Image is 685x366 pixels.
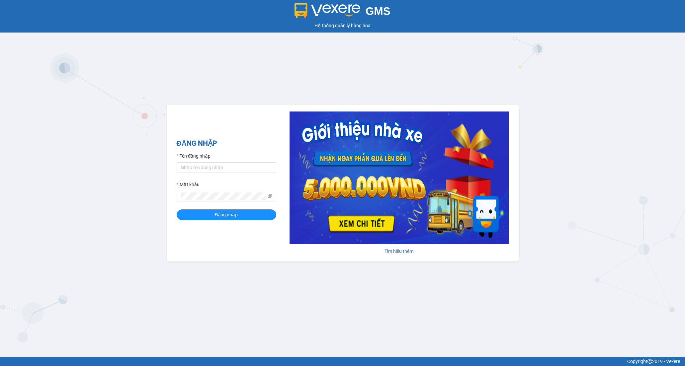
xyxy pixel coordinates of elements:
img: logo 2 [295,3,360,18]
a: GMS [295,10,390,15]
span: eye-invisible [268,194,272,198]
button: Đăng nhập [177,209,276,220]
label: Mật khẩu [177,181,200,188]
div: Hệ thống quản lý hàng hóa [2,22,683,29]
input: Mật khẩu [181,192,266,200]
img: banner-0 [290,111,509,244]
span: Đăng nhập [215,211,238,218]
span: copyright [647,359,652,364]
label: Tên đăng nhập [177,152,211,160]
span: GMS [366,5,390,17]
input: Tên đăng nhập [177,162,276,173]
div: Tìm hiểu thêm [290,248,509,255]
h2: ĐĂNG NHẬP [177,138,276,149]
div: Copyright 2019 - Vexere [5,358,680,365]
